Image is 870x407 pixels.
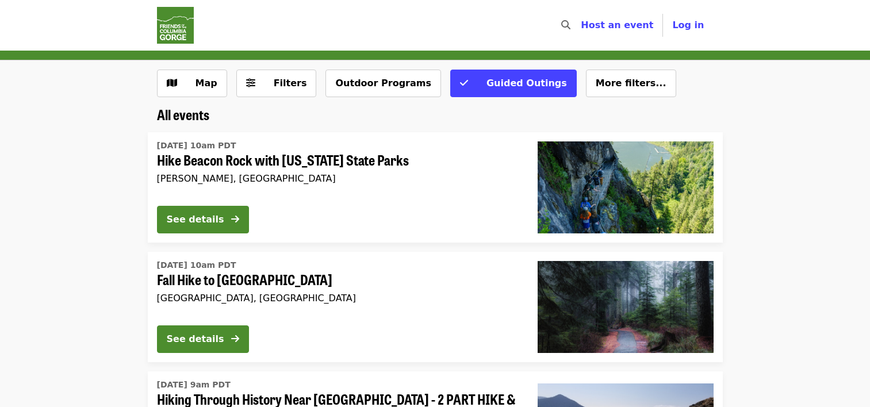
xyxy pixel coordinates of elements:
[196,78,217,89] span: Map
[486,78,567,89] span: Guided Outings
[246,78,255,89] i: sliders-h icon
[581,20,653,30] a: Host an event
[157,325,249,353] button: See details
[460,78,468,89] i: check icon
[538,261,714,353] img: Fall Hike to Larch Mountain Crater organized by Friends Of The Columbia Gorge
[157,152,519,168] span: Hike Beacon Rock with [US_STATE] State Parks
[325,70,440,97] button: Outdoor Programs
[672,20,704,30] span: Log in
[157,70,227,97] button: Show map view
[274,78,307,89] span: Filters
[157,379,231,391] time: [DATE] 9am PDT
[157,7,194,44] img: Friends Of The Columbia Gorge - Home
[157,140,236,152] time: [DATE] 10am PDT
[157,293,519,304] div: [GEOGRAPHIC_DATA], [GEOGRAPHIC_DATA]
[167,78,177,89] i: map icon
[157,104,209,124] span: All events
[157,271,519,288] span: Fall Hike to [GEOGRAPHIC_DATA]
[596,78,666,89] span: More filters...
[157,259,236,271] time: [DATE] 10am PDT
[157,206,249,233] button: See details
[231,333,239,344] i: arrow-right icon
[236,70,317,97] button: Filters (0 selected)
[586,70,676,97] button: More filters...
[538,141,714,233] img: Hike Beacon Rock with Washington State Parks organized by Friends Of The Columbia Gorge
[167,332,224,346] div: See details
[561,20,570,30] i: search icon
[167,213,224,226] div: See details
[577,11,587,39] input: Search
[663,14,713,37] button: Log in
[148,132,723,243] a: See details for "Hike Beacon Rock with Washington State Parks"
[231,214,239,225] i: arrow-right icon
[157,173,519,184] div: [PERSON_NAME], [GEOGRAPHIC_DATA]
[148,252,723,362] a: See details for "Fall Hike to Larch Mountain Crater"
[450,70,577,97] button: Guided Outings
